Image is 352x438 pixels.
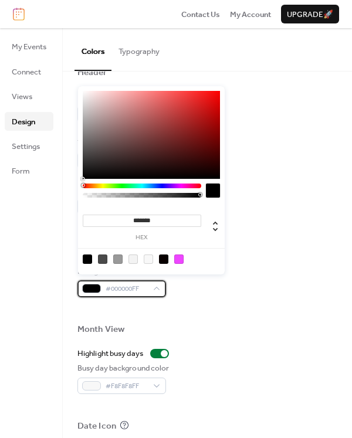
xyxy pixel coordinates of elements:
div: Background color [77,266,164,277]
label: hex [83,235,201,241]
span: #000000FF [106,283,147,295]
span: Upgrade 🚀 [287,9,333,21]
span: Connect [12,66,41,78]
img: logo [13,8,25,21]
div: Busy day background color [77,362,170,374]
button: Upgrade🚀 [281,5,339,23]
a: Design [5,112,53,131]
a: Views [5,87,53,106]
button: Colors [75,28,111,70]
div: Month View [77,324,124,335]
span: Form [12,165,30,177]
a: Form [5,161,53,180]
div: rgb(0, 0, 0) [83,254,92,264]
div: rgb(8, 0, 0) [159,254,168,264]
span: Settings [12,141,40,152]
a: Settings [5,137,53,155]
div: Date Icon [77,420,116,432]
div: rgb(153, 153, 153) [113,254,123,264]
div: rgb(238, 70, 255) [174,254,184,264]
a: My Events [5,37,53,56]
span: Contact Us [181,9,220,21]
span: My Account [230,9,271,21]
div: rgb(248, 248, 248) [144,254,153,264]
a: Connect [5,62,53,81]
span: Design [12,116,35,128]
a: Contact Us [181,8,220,20]
span: My Events [12,41,46,53]
div: Header [77,67,107,79]
button: Typography [111,28,167,69]
div: Highlight busy days [77,348,143,359]
span: Views [12,91,32,103]
span: #F8F8F8FF [106,381,147,392]
div: rgb(243, 243, 243) [128,254,138,264]
a: My Account [230,8,271,20]
div: rgb(74, 74, 74) [98,254,107,264]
